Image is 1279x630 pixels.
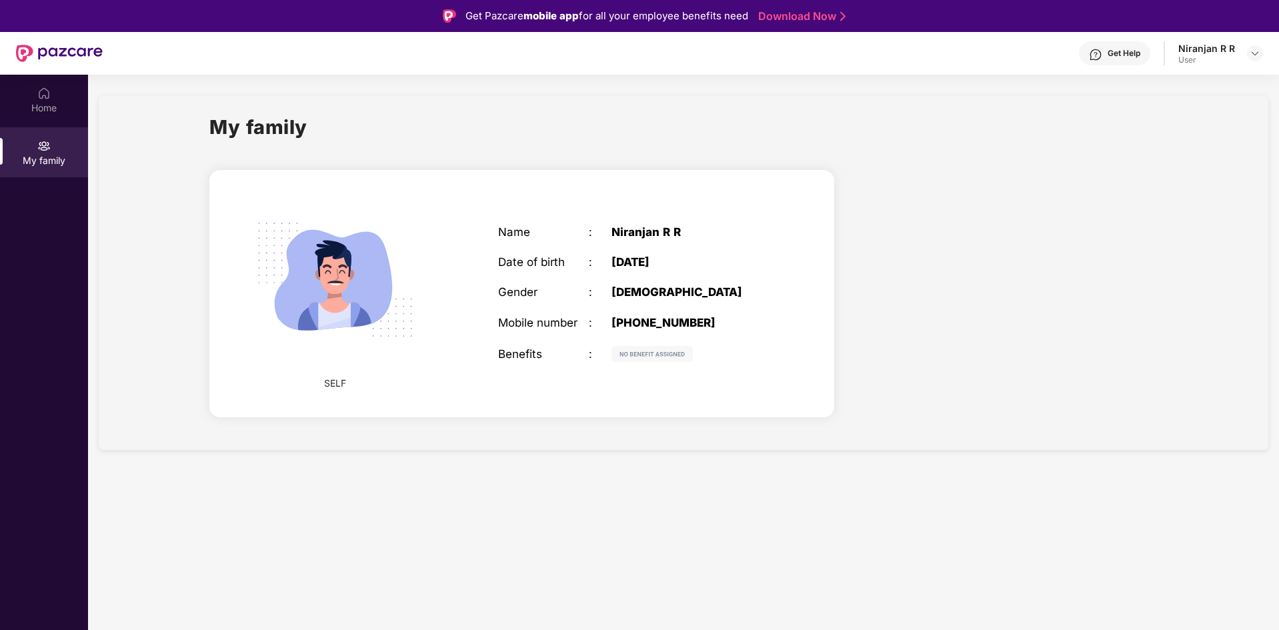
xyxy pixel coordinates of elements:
div: Gender [498,285,589,299]
div: [PHONE_NUMBER] [611,316,770,329]
h1: My family [209,112,307,142]
img: svg+xml;base64,PHN2ZyBpZD0iRHJvcGRvd24tMzJ4MzIiIHhtbG5zPSJodHRwOi8vd3d3LnczLm9yZy8yMDAwL3N2ZyIgd2... [1250,48,1260,59]
img: svg+xml;base64,PHN2ZyB4bWxucz0iaHR0cDovL3d3dy53My5vcmcvMjAwMC9zdmciIHdpZHRoPSIxMjIiIGhlaWdodD0iMj... [611,346,693,362]
img: svg+xml;base64,PHN2ZyBpZD0iSGVscC0zMngzMiIgeG1sbnM9Imh0dHA6Ly93d3cudzMub3JnLzIwMDAvc3ZnIiB3aWR0aD... [1089,48,1102,61]
div: [DATE] [611,255,770,269]
div: : [589,225,611,239]
img: New Pazcare Logo [16,45,103,62]
img: svg+xml;base64,PHN2ZyB4bWxucz0iaHR0cDovL3d3dy53My5vcmcvMjAwMC9zdmciIHdpZHRoPSIyMjQiIGhlaWdodD0iMT... [239,183,431,375]
span: SELF [324,376,346,391]
div: Date of birth [498,255,589,269]
div: : [589,316,611,329]
img: svg+xml;base64,PHN2ZyBpZD0iSG9tZSIgeG1sbnM9Imh0dHA6Ly93d3cudzMub3JnLzIwMDAvc3ZnIiB3aWR0aD0iMjAiIG... [37,87,51,100]
div: Get Help [1108,48,1140,59]
img: Stroke [840,9,846,23]
div: Mobile number [498,316,589,329]
div: [DEMOGRAPHIC_DATA] [611,285,770,299]
div: Name [498,225,589,239]
div: : [589,347,611,361]
div: User [1178,55,1235,65]
div: Niranjan R R [611,225,770,239]
img: Logo [443,9,456,23]
strong: mobile app [523,9,579,22]
div: : [589,255,611,269]
a: Download Now [758,9,842,23]
div: Benefits [498,347,589,361]
div: : [589,285,611,299]
div: Niranjan R R [1178,42,1235,55]
div: Get Pazcare for all your employee benefits need [465,8,748,24]
img: svg+xml;base64,PHN2ZyB3aWR0aD0iMjAiIGhlaWdodD0iMjAiIHZpZXdCb3g9IjAgMCAyMCAyMCIgZmlsbD0ibm9uZSIgeG... [37,139,51,153]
